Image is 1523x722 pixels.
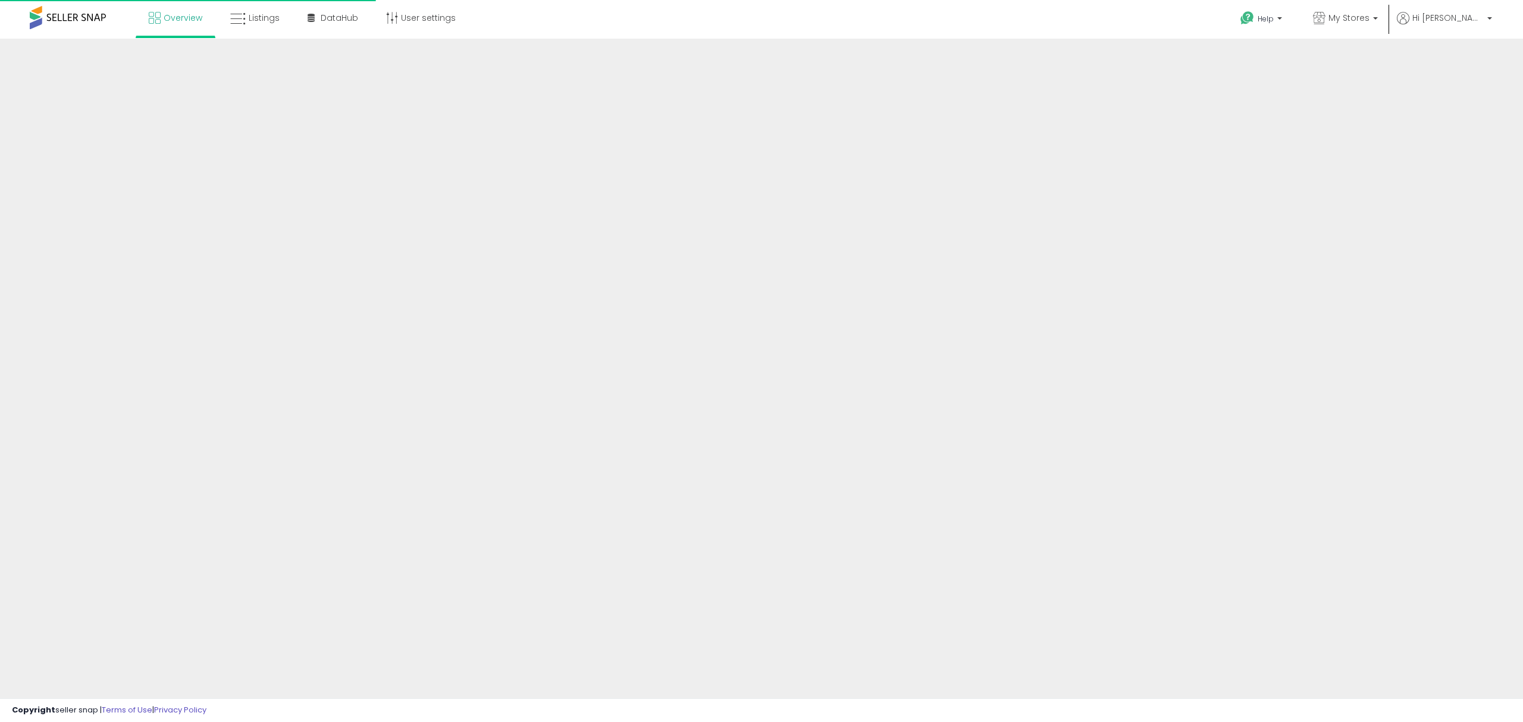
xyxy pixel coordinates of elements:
a: Hi [PERSON_NAME] [1397,12,1492,39]
span: My Stores [1328,12,1370,24]
i: Get Help [1240,11,1255,26]
span: Overview [164,12,202,24]
span: Hi [PERSON_NAME] [1412,12,1484,24]
span: Help [1258,14,1274,24]
span: Listings [249,12,280,24]
span: DataHub [321,12,358,24]
a: Help [1231,2,1294,39]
